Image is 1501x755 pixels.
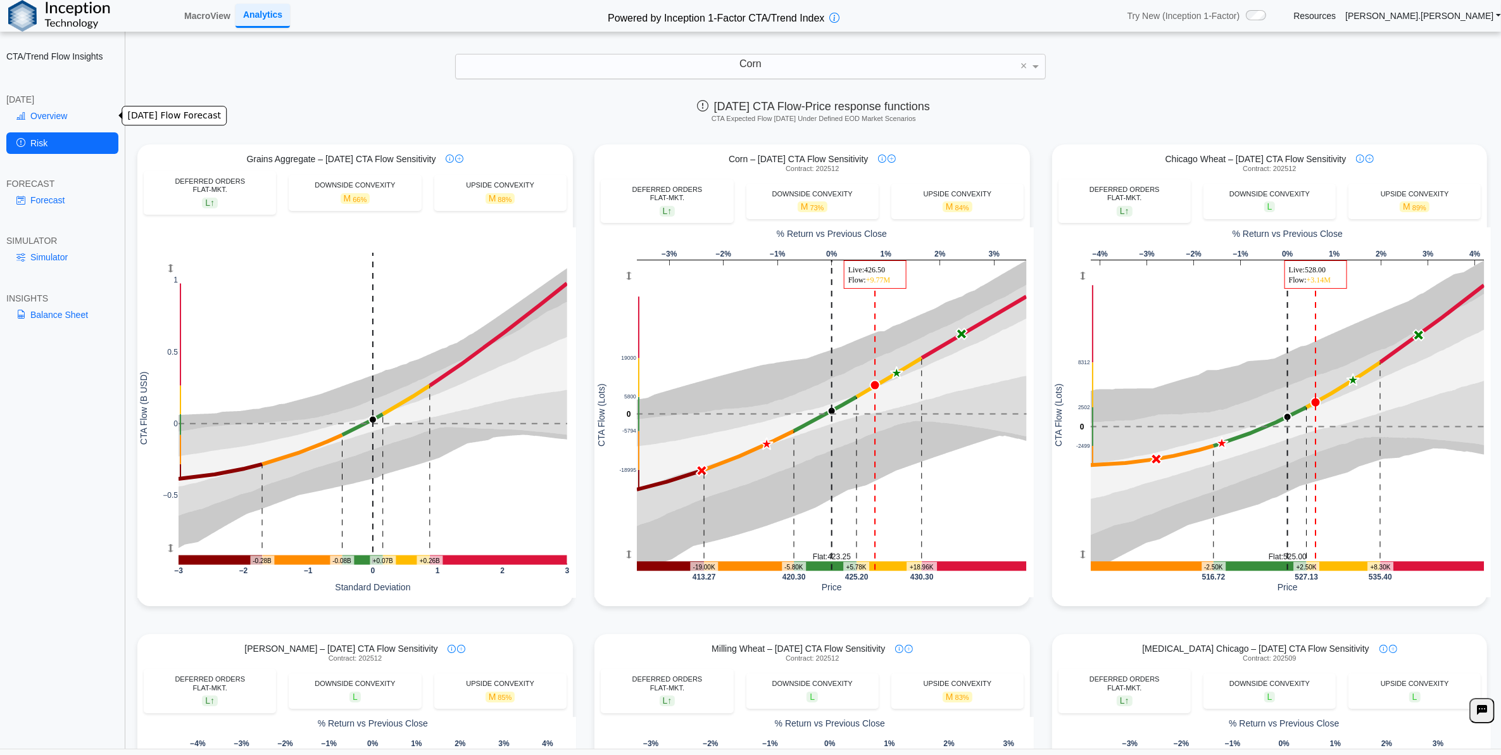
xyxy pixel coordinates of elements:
div: DOWNSIDE CONVEXITY [753,190,872,198]
div: DOWNSIDE CONVEXITY [295,680,415,688]
div: UPSIDE CONVEXITY [1355,190,1474,198]
div: DEFERRED ORDERS FLAT-MKT. [150,675,270,692]
span: L [202,198,218,208]
a: Balance Sheet [6,304,118,326]
div: DOWNSIDE CONVEXITY [295,181,415,189]
span: M [486,193,515,204]
span: L [1264,201,1276,212]
div: FORECAST [6,178,118,189]
span: M [943,201,972,212]
span: L [202,695,218,706]
a: Forecast [6,189,118,211]
div: UPSIDE CONVEXITY [898,190,1017,198]
span: 83% [955,694,969,701]
div: DEFERRED ORDERS FLAT-MKT. [1065,675,1184,692]
span: L [660,695,675,706]
span: M [798,201,827,212]
div: UPSIDE CONVEXITY [1355,680,1474,688]
a: [PERSON_NAME].[PERSON_NAME] [1345,10,1501,22]
span: 73% [810,204,824,212]
span: ↑ [210,198,215,208]
span: Contract: 202512 [1243,165,1296,173]
img: plus-icon.svg [1389,645,1397,653]
span: 66% [353,196,367,203]
span: Clear value [1019,54,1029,79]
span: L [1117,695,1133,706]
div: DOWNSIDE CONVEXITY [1210,680,1329,688]
div: DEFERRED ORDERS FLAT-MKT. [1065,186,1184,202]
span: M [341,193,370,204]
div: UPSIDE CONVEXITY [441,181,560,189]
span: 84% [955,204,969,212]
div: DEFERRED ORDERS FLAT-MKT. [607,675,727,692]
span: Contract: 202509 [1243,654,1296,663]
span: M [943,692,972,702]
img: plus-icon.svg [1366,155,1374,163]
div: UPSIDE CONVEXITY [441,680,560,688]
span: Contract: 202512 [786,165,839,173]
span: × [1021,60,1027,72]
img: plus-icon.svg [888,155,896,163]
span: 85% [498,694,512,701]
span: Milling Wheat – [DATE] CTA Flow Sensitivity [712,643,885,654]
h2: CTA/Trend Flow Insights [6,51,118,62]
span: Corn [739,58,762,69]
div: INSIGHTS [6,293,118,304]
span: L [660,206,675,217]
div: DEFERRED ORDERS FLAT-MKT. [150,177,270,194]
img: info-icon.svg [895,645,903,653]
img: plus-icon.svg [457,645,465,653]
span: Contract: 202512 [329,654,382,663]
a: Risk [6,132,118,154]
span: 89% [1412,204,1426,212]
a: Analytics [236,4,290,27]
span: Chicago Wheat – [DATE] CTA Flow Sensitivity [1165,153,1347,165]
span: Corn – [DATE] CTA Flow Sensitivity [729,153,868,165]
a: Resources [1293,10,1336,22]
span: L [1409,692,1421,702]
span: L [349,692,361,702]
img: info-icon.svg [448,645,456,653]
span: ↑ [1125,696,1129,706]
span: ↑ [1125,206,1129,216]
img: info-icon.svg [878,155,886,163]
span: ↑ [210,696,215,706]
img: info-icon.svg [1356,155,1364,163]
span: ↑ [667,206,672,216]
span: Grains Aggregate – [DATE] CTA Flow Sensitivity [246,153,436,165]
span: Try New (Inception 1-Factor) [1127,10,1240,22]
a: Overview [6,105,118,127]
span: ↑ [667,696,672,706]
img: plus-icon.svg [905,645,913,653]
span: L [1264,692,1276,702]
span: [MEDICAL_DATA] Chicago – [DATE] CTA Flow Sensitivity [1142,643,1369,654]
span: L [807,692,818,702]
div: DOWNSIDE CONVEXITY [753,680,872,688]
img: info-icon.svg [1379,645,1388,653]
a: MacroView [179,5,236,27]
span: [DATE] CTA Flow-Price response functions [698,100,930,113]
h5: CTA Expected Flow [DATE] Under Defined EOD Market Scenarios [133,115,1494,123]
div: SIMULATOR [6,235,118,246]
span: [PERSON_NAME] – [DATE] CTA Flow Sensitivity [244,643,437,654]
h2: Powered by Inception 1-Factor CTA/Trend Index [603,7,829,25]
span: M [486,692,515,702]
div: [DATE] Flow Forecast [122,106,227,126]
span: L [1117,206,1133,217]
img: info-icon.svg [446,155,454,163]
a: Simulator [6,246,118,268]
div: [DATE] [6,94,118,105]
div: UPSIDE CONVEXITY [898,680,1017,688]
span: 88% [498,196,512,203]
span: M [1400,201,1429,212]
img: plus-icon.svg [455,155,463,163]
span: Contract: 202512 [786,654,839,663]
div: DEFERRED ORDERS FLAT-MKT. [607,186,727,202]
div: DOWNSIDE CONVEXITY [1210,190,1329,198]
